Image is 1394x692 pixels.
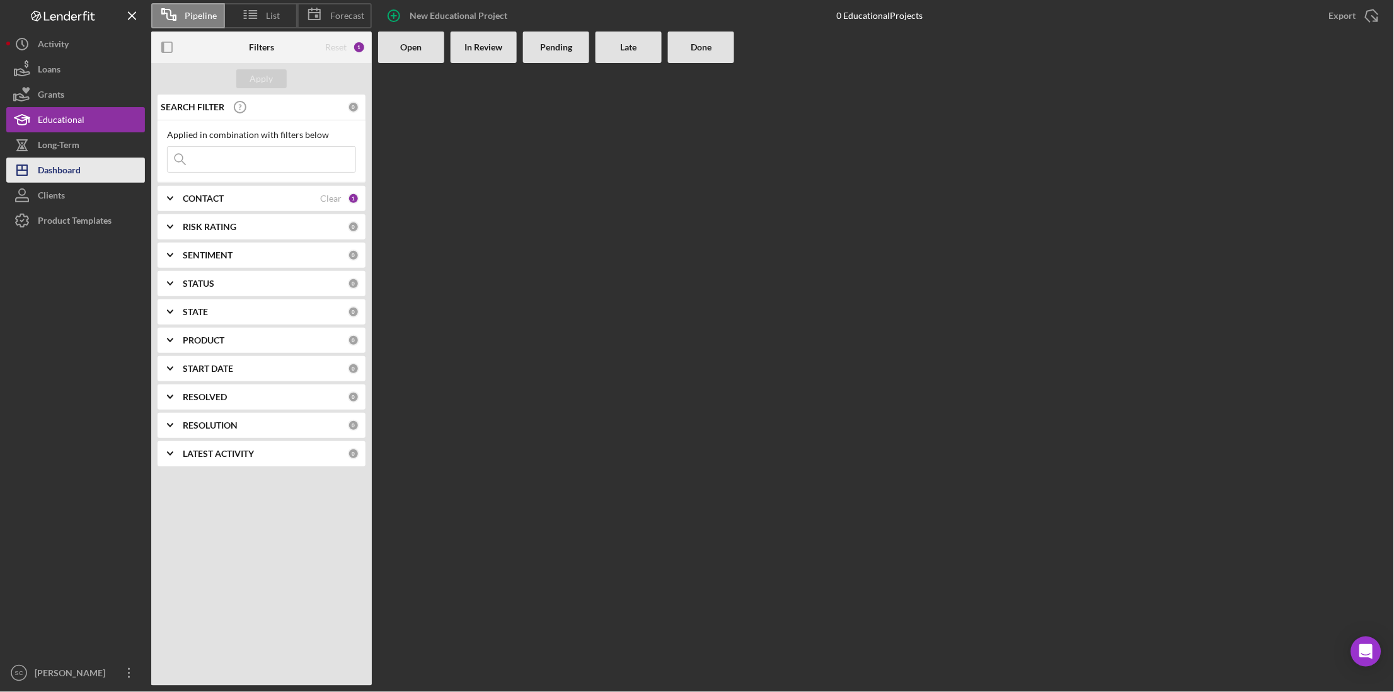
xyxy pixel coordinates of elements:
b: RESOLVED [183,392,227,402]
div: Grants [38,82,64,110]
div: Reset [325,42,347,52]
b: Late [621,42,637,52]
div: Loans [38,57,60,85]
span: Pipeline [185,11,217,21]
div: 0 [348,420,359,431]
div: Apply [250,69,274,88]
button: Export [1316,3,1388,28]
div: 0 Educational Projects [837,11,923,21]
div: Long-Term [38,132,79,161]
b: SEARCH FILTER [161,102,224,112]
div: 0 [348,335,359,346]
div: 0 [348,250,359,261]
span: List [267,11,280,21]
button: Activity [6,32,145,57]
div: Export [1329,3,1356,28]
b: PRODUCT [183,335,224,345]
span: Forecast [330,11,364,21]
div: Educational [38,107,84,136]
div: New Educational Project [410,3,507,28]
b: Pending [540,42,572,52]
div: Product Templates [38,208,112,236]
b: RESOLUTION [183,420,238,430]
button: Apply [236,69,287,88]
button: Educational [6,107,145,132]
button: Grants [6,82,145,107]
div: 1 [353,41,366,54]
div: 0 [348,363,359,374]
b: Done [691,42,711,52]
button: Clients [6,183,145,208]
button: SC[PERSON_NAME] [6,660,145,686]
div: 0 [348,221,359,233]
b: CONTACT [183,193,224,204]
div: Dashboard [38,158,81,186]
button: New Educational Project [378,3,520,28]
button: Loans [6,57,145,82]
b: RISK RATING [183,222,236,232]
b: In Review [465,42,503,52]
div: Clear [320,193,342,204]
text: SC [14,670,23,677]
div: 0 [348,278,359,289]
b: SENTIMENT [183,250,233,260]
div: [PERSON_NAME] [32,660,113,689]
div: 0 [348,101,359,113]
b: Filters [249,42,274,52]
div: Clients [38,183,65,211]
div: 0 [348,448,359,459]
div: 0 [348,306,359,318]
b: LATEST ACTIVITY [183,449,254,459]
b: START DATE [183,364,233,374]
div: Applied in combination with filters below [167,130,356,140]
div: 1 [348,193,359,204]
button: Long-Term [6,132,145,158]
b: STATE [183,307,208,317]
b: Open [401,42,422,52]
button: Dashboard [6,158,145,183]
div: Open Intercom Messenger [1351,637,1381,667]
div: 0 [348,391,359,403]
button: Product Templates [6,208,145,233]
b: STATUS [183,279,214,289]
div: Activity [38,32,69,60]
